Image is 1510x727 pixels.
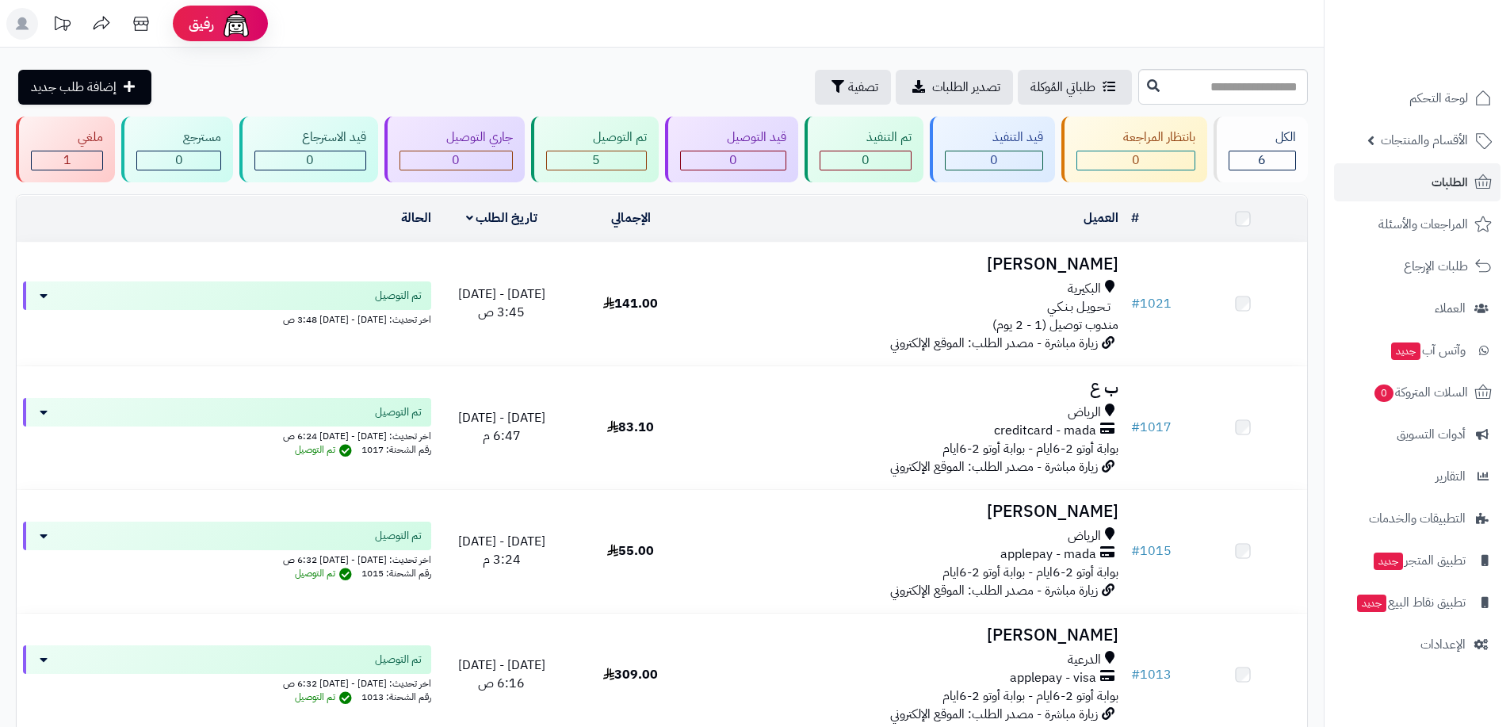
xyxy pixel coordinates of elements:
a: جاري التوصيل 0 [381,117,528,182]
div: 0 [946,151,1042,170]
span: لوحة التحكم [1409,87,1468,109]
span: تم التوصيل [295,442,356,457]
a: الكل6 [1210,117,1311,182]
div: 0 [820,151,911,170]
span: التقارير [1435,465,1466,488]
a: طلبات الإرجاع [1334,247,1500,285]
a: قيد التنفيذ 0 [927,117,1057,182]
a: الإعدادات [1334,626,1500,664]
span: 6 [1258,151,1266,170]
span: 0 [1132,151,1140,170]
span: # [1131,418,1140,437]
a: تحديثات المنصة [42,8,82,44]
a: التطبيقات والخدمات [1334,499,1500,538]
a: مسترجع 0 [118,117,236,182]
a: قيد الاسترجاع 0 [236,117,380,182]
span: زيارة مباشرة - مصدر الطلب: الموقع الإلكتروني [890,581,1098,600]
span: تطبيق نقاط البيع [1355,591,1466,614]
span: [DATE] - [DATE] 3:45 ص [458,285,545,322]
span: 0 [175,151,183,170]
span: 0 [452,151,460,170]
div: 0 [400,151,512,170]
span: زيارة مباشرة - مصدر الطلب: الموقع الإلكتروني [890,705,1098,724]
span: زيارة مباشرة - مصدر الطلب: الموقع الإلكتروني [890,457,1098,476]
span: الرياض [1068,527,1101,545]
a: تصدير الطلبات [896,70,1013,105]
span: الطلبات [1432,171,1468,193]
a: قيد التوصيل 0 [662,117,801,182]
span: 83.10 [607,418,654,437]
span: creditcard - mada [994,422,1096,440]
a: #1013 [1131,665,1172,684]
span: # [1131,665,1140,684]
span: بوابة أوتو 2-6ايام - بوابة أوتو 2-6ايام [942,439,1118,458]
a: تطبيق نقاط البيعجديد [1334,584,1500,622]
span: applepay - mada [1000,545,1096,564]
span: جديد [1357,595,1386,612]
div: جاري التوصيل [399,128,513,147]
span: 0 [1374,385,1393,402]
span: مندوب توصيل (1 - 2 يوم) [992,316,1118,335]
span: الأقسام والمنتجات [1381,129,1468,151]
span: أدوات التسويق [1397,423,1466,446]
a: العملاء [1334,289,1500,327]
span: [DATE] - [DATE] 6:16 ص [458,656,545,693]
a: تم التنفيذ 0 [801,117,927,182]
div: تم التنفيذ [820,128,912,147]
img: ai-face.png [220,8,252,40]
a: #1015 [1131,541,1172,561]
span: تم التوصيل [295,690,356,704]
span: طلبات الإرجاع [1404,255,1468,277]
span: applepay - visa [1010,669,1096,687]
span: العملاء [1435,297,1466,319]
span: جديد [1391,342,1420,360]
a: العميل [1084,209,1118,228]
a: وآتس آبجديد [1334,331,1500,369]
span: 0 [729,151,737,170]
img: logo-2.png [1402,43,1495,76]
a: لوحة التحكم [1334,79,1500,117]
span: تطبيق المتجر [1372,549,1466,572]
div: 0 [137,151,220,170]
a: #1017 [1131,418,1172,437]
div: 1 [32,151,102,170]
h3: [PERSON_NAME] [701,255,1118,274]
span: 141.00 [603,294,658,313]
a: السلات المتروكة0 [1334,373,1500,411]
span: 0 [862,151,870,170]
span: الرياض [1068,404,1101,422]
span: تم التوصيل [375,404,422,420]
span: وآتس آب [1390,339,1466,362]
span: إضافة طلب جديد [31,78,117,97]
span: تم التوصيل [375,528,422,544]
span: زيارة مباشرة - مصدر الطلب: الموقع الإلكتروني [890,334,1098,353]
span: البكيرية [1068,280,1101,298]
span: الدرعية [1068,651,1101,669]
span: تم التوصيل [375,652,422,668]
a: المراجعات والأسئلة [1334,205,1500,243]
span: # [1131,294,1140,313]
span: طلباتي المُوكلة [1030,78,1095,97]
h3: [PERSON_NAME] [701,626,1118,645]
div: بانتظار المراجعة [1076,128,1195,147]
div: تم التوصيل [546,128,647,147]
span: 1 [63,151,71,170]
div: 0 [1077,151,1195,170]
div: 0 [255,151,365,170]
a: الإجمالي [611,209,651,228]
div: اخر تحديث: [DATE] - [DATE] 6:32 ص [23,550,431,567]
span: رقم الشحنة: 1017 [361,442,431,457]
span: 309.00 [603,665,658,684]
span: رفيق [189,14,214,33]
span: بوابة أوتو 2-6ايام - بوابة أوتو 2-6ايام [942,563,1118,582]
span: 0 [306,151,314,170]
a: الحالة [401,209,431,228]
div: 0 [681,151,786,170]
span: تم التوصيل [375,288,422,304]
span: تـحـويـل بـنـكـي [1047,298,1111,316]
span: المراجعات والأسئلة [1378,213,1468,235]
span: بوابة أوتو 2-6ايام - بوابة أوتو 2-6ايام [942,687,1118,706]
div: اخر تحديث: [DATE] - [DATE] 6:24 ص [23,427,431,443]
span: السلات المتروكة [1373,381,1468,404]
div: ملغي [31,128,103,147]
